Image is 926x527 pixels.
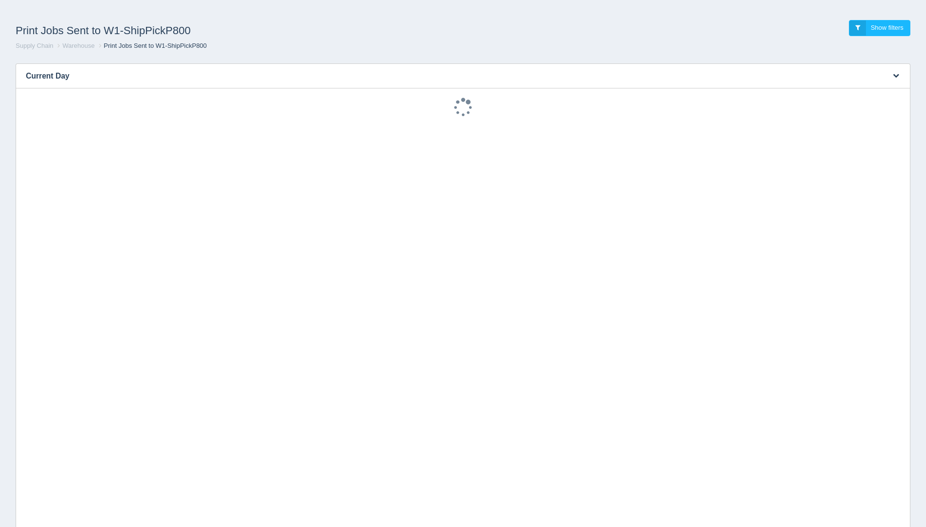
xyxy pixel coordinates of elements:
[97,41,207,51] li: Print Jobs Sent to W1-ShipPickP800
[16,20,463,41] h1: Print Jobs Sent to W1-ShipPickP800
[62,42,95,49] a: Warehouse
[16,42,53,49] a: Supply Chain
[849,20,910,36] a: Show filters
[871,24,904,31] span: Show filters
[16,64,880,88] h3: Current Day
